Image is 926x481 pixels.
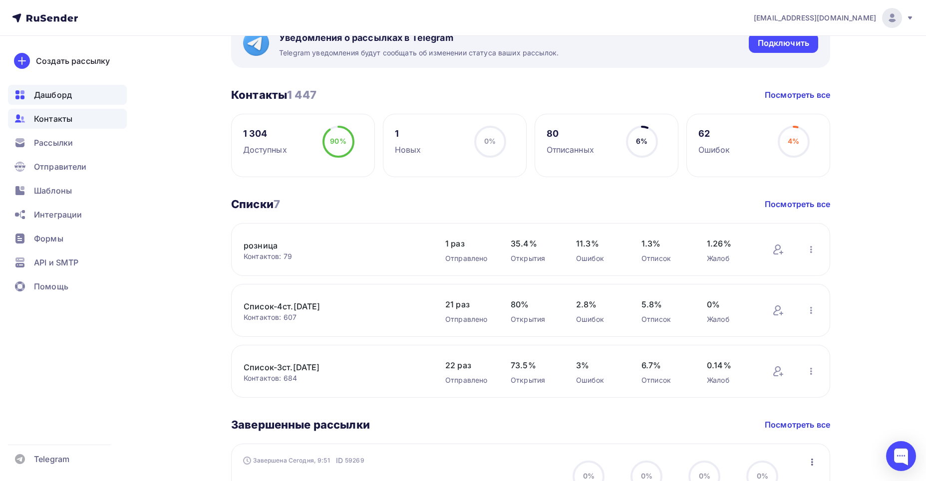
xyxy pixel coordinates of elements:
[8,109,127,129] a: Контакты
[345,456,364,466] span: 59269
[707,359,752,371] span: 0.14%
[511,359,556,371] span: 73.5%
[445,253,491,263] div: Отправлено
[754,8,914,28] a: [EMAIL_ADDRESS][DOMAIN_NAME]
[34,89,72,101] span: Дашборд
[243,456,364,466] div: Завершена Сегодня, 9:51
[576,298,621,310] span: 2.8%
[244,240,413,251] a: розница
[8,133,127,153] a: Рассылки
[699,472,710,480] span: 0%
[231,418,370,432] h3: Завершенные рассылки
[395,144,421,156] div: Новых
[244,373,425,383] div: Контактов: 684
[707,314,752,324] div: Жалоб
[34,453,69,465] span: Telegram
[511,253,556,263] div: Открытия
[641,375,687,385] div: Отписок
[576,359,621,371] span: 3%
[336,456,343,466] span: ID
[707,253,752,263] div: Жалоб
[330,137,346,145] span: 90%
[8,229,127,248] a: Формы
[243,144,287,156] div: Доступных
[279,32,559,44] span: Уведомления о рассылках в Telegram
[34,185,72,197] span: Шаблоны
[707,298,752,310] span: 0%
[765,198,830,210] a: Посмотреть все
[698,144,730,156] div: Ошибок
[36,55,110,67] div: Создать рассылку
[765,89,830,101] a: Посмотреть все
[445,298,491,310] span: 21 раз
[287,88,316,101] span: 1 447
[34,113,72,125] span: Контакты
[583,472,595,480] span: 0%
[576,238,621,249] span: 11.3%
[484,137,496,145] span: 0%
[34,256,78,268] span: API и SMTP
[757,472,768,480] span: 0%
[641,359,687,371] span: 6.7%
[511,238,556,249] span: 35.4%
[34,233,63,244] span: Формы
[231,88,316,102] h3: Контакты
[34,280,68,292] span: Помощь
[445,314,491,324] div: Отправлено
[244,361,413,373] a: Список-3ст.[DATE]
[34,209,82,221] span: Интеграции
[279,48,559,58] span: Telegram уведомления будут сообщать об изменении статуса ваших рассылок.
[34,161,87,173] span: Отправители
[698,128,730,140] div: 62
[244,300,413,312] a: Список-4ст.[DATE]
[788,137,799,145] span: 4%
[445,238,491,249] span: 1 раз
[547,128,594,140] div: 80
[641,238,687,249] span: 1.3%
[274,198,280,211] span: 7
[511,375,556,385] div: Открытия
[244,312,425,322] div: Контактов: 607
[641,298,687,310] span: 5.8%
[547,144,594,156] div: Отписанных
[395,128,421,140] div: 1
[445,359,491,371] span: 22 раз
[707,238,752,249] span: 1.26%
[576,253,621,263] div: Ошибок
[231,197,280,211] h3: Списки
[707,375,752,385] div: Жалоб
[636,137,647,145] span: 6%
[511,314,556,324] div: Открытия
[8,181,127,201] a: Шаблоны
[244,251,425,261] div: Контактов: 79
[758,37,809,49] div: Подключить
[641,253,687,263] div: Отписок
[576,375,621,385] div: Ошибок
[8,85,127,105] a: Дашборд
[641,314,687,324] div: Отписок
[243,128,287,140] div: 1 304
[445,375,491,385] div: Отправлено
[641,472,652,480] span: 0%
[576,314,621,324] div: Ошибок
[511,298,556,310] span: 80%
[8,157,127,177] a: Отправители
[754,13,876,23] span: [EMAIL_ADDRESS][DOMAIN_NAME]
[765,419,830,431] a: Посмотреть все
[34,137,73,149] span: Рассылки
